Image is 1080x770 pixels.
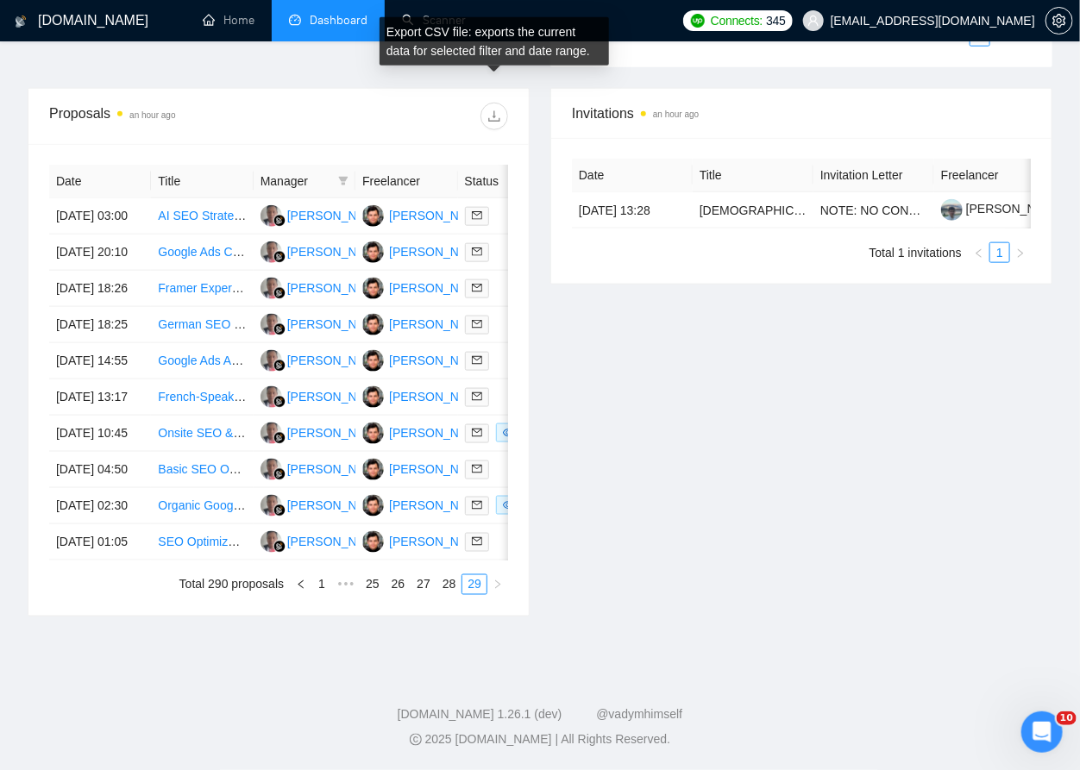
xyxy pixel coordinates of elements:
[287,387,386,406] div: [PERSON_NAME]
[254,165,355,198] th: Manager
[398,708,562,722] a: [DOMAIN_NAME] 1.26.1 (dev)
[362,241,384,263] img: MS
[151,524,253,560] td: SEO Optimization for Squarespace Website
[362,389,488,403] a: MS[PERSON_NAME]
[361,575,385,594] a: 25
[362,350,384,372] img: MS
[310,13,367,28] span: Dashboard
[179,574,284,595] li: Total 290 proposals
[273,360,286,372] img: gigradar-bm.png
[151,452,253,488] td: Basic SEO Optimization for Shopify Website
[362,531,384,553] img: MS
[261,531,282,553] img: WW
[503,428,513,438] span: eye
[949,26,970,47] button: left
[261,241,282,263] img: WW
[380,17,609,66] div: Export CSV file: exports the current data for selected filter and date range.
[362,459,384,480] img: MS
[465,172,536,191] span: Status
[941,202,1065,216] a: [PERSON_NAME]
[49,416,151,452] td: [DATE] 10:45
[389,532,488,551] div: [PERSON_NAME]
[261,208,386,222] a: WW[PERSON_NAME]
[332,574,360,595] span: •••
[934,159,1055,192] th: Freelancer
[989,242,1010,263] li: 1
[158,209,340,222] a: AI SEO Strategies Expert Needed
[158,390,697,404] a: French-Speaking SEO Specialist (Freelance) – Keyword Research, On-Page Optimisation & Content
[596,708,682,722] a: @vadymhimself
[151,307,253,343] td: German SEO Manager / Freelancer
[151,488,253,524] td: Organic Google SEO Cleanup Specialist Needed
[151,379,253,416] td: French-Speaking SEO Specialist (Freelance) – Keyword Research, On-Page Optimisation & Content
[312,575,331,594] a: 1
[287,206,386,225] div: [PERSON_NAME]
[273,323,286,335] img: gigradar-bm.png
[261,244,386,258] a: WW[PERSON_NAME]
[49,488,151,524] td: [DATE] 02:30
[472,247,482,257] span: mail
[969,242,989,263] button: left
[338,176,348,186] span: filter
[472,210,482,221] span: mail
[472,283,482,293] span: mail
[990,243,1009,262] a: 1
[362,353,488,366] a: MS[PERSON_NAME]
[158,498,420,512] a: Organic Google SEO Cleanup Specialist Needed
[1045,7,1073,34] button: setting
[158,317,349,331] a: German SEO Manager / Freelancer
[49,452,151,488] td: [DATE] 04:50
[287,242,386,261] div: [PERSON_NAME]
[287,315,386,334] div: [PERSON_NAME]
[941,199,963,221] img: c1fE35DWAHgp-4t38VvigWzlw0J-aY1WuB2hcWlTb2shRXC12DZ9BIc0Ks7tmzeHoW
[362,316,488,330] a: MS[PERSON_NAME]
[362,495,384,516] img: MS
[311,574,332,595] li: 1
[335,168,352,194] span: filter
[15,8,27,35] img: logo
[766,11,785,30] span: 345
[287,351,386,370] div: [PERSON_NAME]
[572,192,693,228] td: [DATE] 13:28
[362,278,384,299] img: MS
[151,343,253,379] td: Google Ads Agency Cofounder
[355,165,457,198] th: Freelancer
[273,541,286,553] img: gigradar-bm.png
[949,26,970,47] li: Previous Page
[362,386,384,408] img: MS
[151,271,253,307] td: Framer Expert Needed for Design Changes and SEO Optimization
[261,534,386,548] a: WW[PERSON_NAME]
[572,159,693,192] th: Date
[49,379,151,416] td: [DATE] 13:17
[287,496,386,515] div: [PERSON_NAME]
[693,159,813,192] th: Title
[151,165,253,198] th: Title
[49,235,151,271] td: [DATE] 20:10
[261,280,386,294] a: WW[PERSON_NAME]
[487,574,508,595] li: Next Page
[360,574,386,595] li: 25
[261,461,386,475] a: WW[PERSON_NAME]
[291,574,311,595] li: Previous Page
[14,731,1066,749] div: 2025 [DOMAIN_NAME] | All Rights Reserved.
[411,574,436,595] li: 27
[693,192,813,228] td: Native Speakers of Polish – Talent Bench for Future Managed Services Recording Projects
[151,416,253,452] td: Onsite SEO & Struktur für Kategorie-Seiten im personalisierte Geschenke Shopify Store (GERMAN ONLY)
[472,464,482,474] span: mail
[158,462,394,476] a: Basic SEO Optimization for Shopify Website
[158,354,323,367] a: Google Ads Agency Cofounder
[572,103,1031,124] span: Invitations
[389,496,488,515] div: [PERSON_NAME]
[386,575,411,594] a: 26
[158,535,392,548] a: SEO Optimization for Squarespace Website
[1010,242,1031,263] li: Next Page
[472,391,482,402] span: mail
[261,425,386,439] a: WW[PERSON_NAME]
[151,235,253,271] td: Google Ads Conversion Tracking Setup
[1010,242,1031,263] button: right
[362,205,384,227] img: MS
[273,468,286,480] img: gigradar-bm.png
[472,355,482,366] span: mail
[503,500,513,510] span: eye
[273,215,286,227] img: gigradar-bm.png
